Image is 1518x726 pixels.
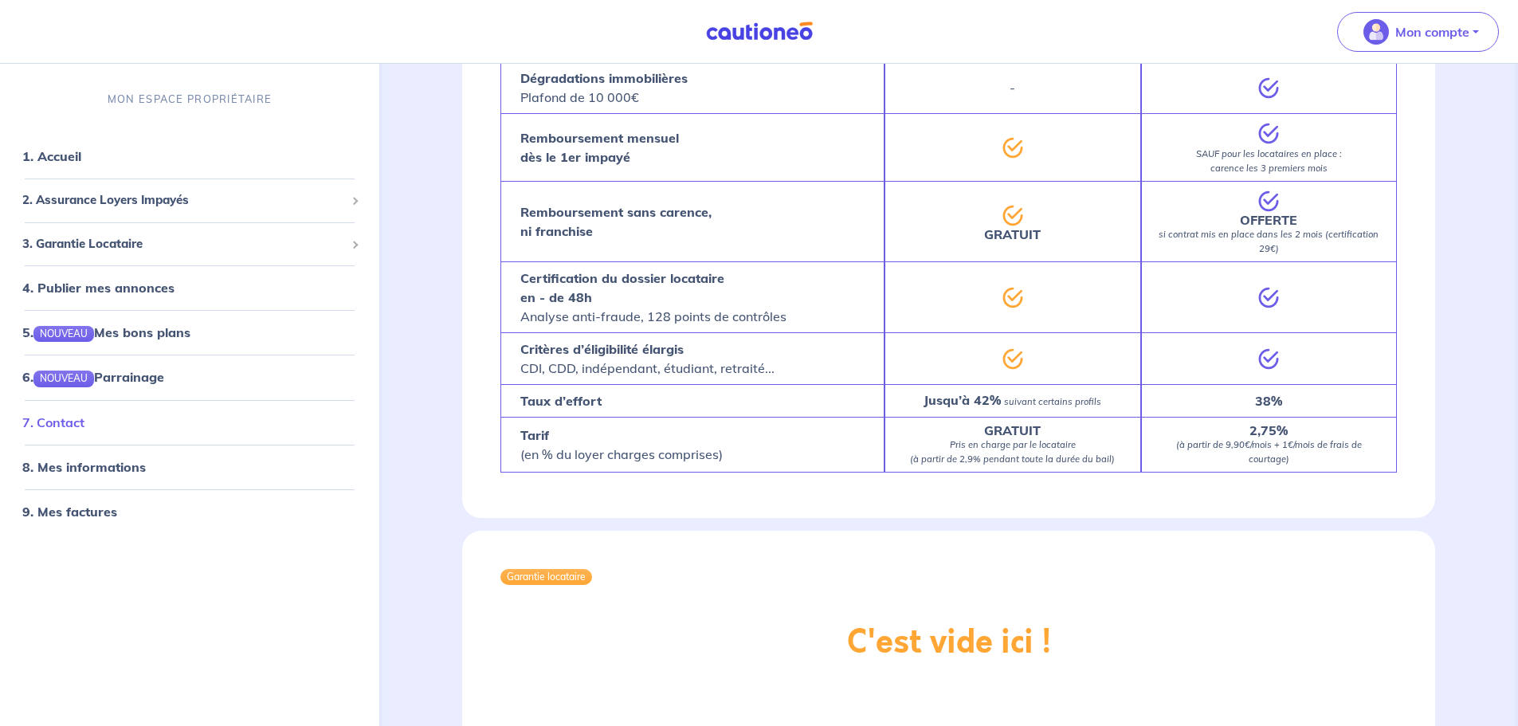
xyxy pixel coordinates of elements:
div: Garantie locataire [500,569,592,585]
img: Cautioneo [700,22,819,41]
strong: Jusqu’à 42% [924,392,1001,408]
p: Plafond de 10 000€ [520,69,688,107]
strong: GRATUIT [984,422,1041,438]
p: CDI, CDD, indépendant, étudiant, retraité... [520,339,775,378]
span: 3. Garantie Locataire [22,235,345,253]
img: tab_domain_overview_orange.svg [65,92,77,105]
strong: Dégradations immobilières [520,70,688,86]
a: 5.NOUVEAUMes bons plans [22,324,190,340]
em: Pris en charge par le locataire (à partir de 2,9% pendant toute la durée du bail) [910,439,1115,465]
div: v 4.0.25 [45,26,78,38]
a: 4. Publier mes annonces [22,280,175,296]
strong: 38% [1255,393,1282,409]
img: tab_keywords_by_traffic_grey.svg [181,92,194,105]
img: website_grey.svg [25,41,38,54]
strong: Taux d’effort [520,393,602,409]
img: logo_orange.svg [25,26,38,38]
div: - [885,61,1140,113]
div: Mots-clés [198,94,244,104]
em: (à partir de 9,90€/mois + 1€/mois de frais de courtage) [1176,439,1362,465]
button: illu_account_valid_menu.svgMon compte [1337,12,1499,52]
em: suivant certains profils [1004,396,1101,407]
strong: 2,75% [1249,422,1288,438]
em: SAUF pour les locataires en place : carence les 3 premiers mois [1196,148,1342,174]
span: 2. Assurance Loyers Impayés [22,191,345,210]
strong: Certification du dossier locataire en - de 48h [520,270,724,305]
div: Domaine [82,94,123,104]
p: Mon compte [1395,22,1469,41]
img: illu_account_valid_menu.svg [1363,19,1389,45]
strong: GRATUIT [984,226,1041,242]
a: 9. Mes factures [22,504,117,520]
div: 9. Mes factures [6,496,373,528]
div: 4. Publier mes annonces [6,272,373,304]
strong: Tarif [520,427,549,443]
div: 8. Mes informations [6,451,373,483]
div: 7. Contact [6,406,373,438]
a: 8. Mes informations [22,459,146,475]
h2: C'est vide ici ! [847,623,1051,661]
strong: Critères d’éligibilité élargis [520,341,684,357]
strong: Remboursement mensuel dès le 1er impayé [520,130,679,165]
p: Analyse anti-fraude, 128 points de contrôles [520,269,786,326]
div: 5.NOUVEAUMes bons plans [6,316,373,348]
div: 2. Assurance Loyers Impayés [6,185,373,216]
div: 6.NOUVEAUParrainage [6,361,373,393]
a: 7. Contact [22,414,84,430]
a: 6.NOUVEAUParrainage [22,369,164,385]
strong: OFFERTE [1240,212,1297,228]
div: 1. Accueil [6,140,373,172]
div: 3. Garantie Locataire [6,229,373,260]
p: (en % du loyer charges comprises) [520,426,723,464]
p: MON ESPACE PROPRIÉTAIRE [108,92,272,107]
strong: Remboursement sans carence, ni franchise [520,204,712,239]
a: 1. Accueil [22,148,81,164]
em: si contrat mis en place dans les 2 mois (certification 29€) [1159,229,1379,254]
div: Domaine: [DOMAIN_NAME] [41,41,180,54]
